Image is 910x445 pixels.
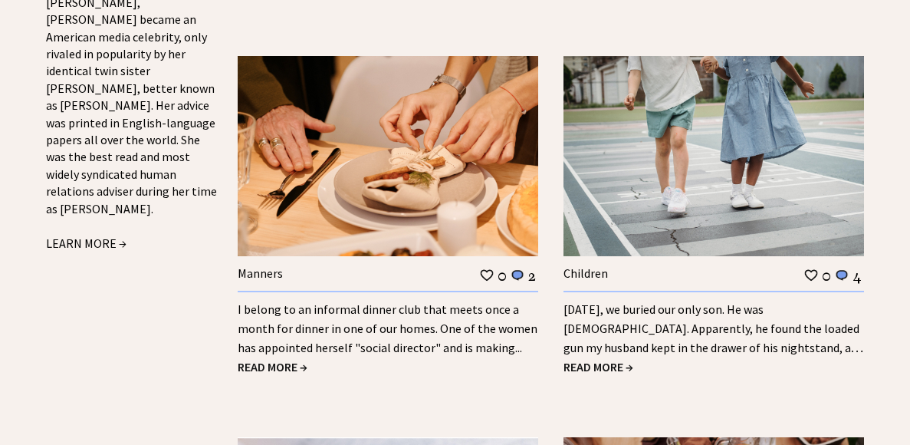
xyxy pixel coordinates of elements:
[803,268,819,282] img: heart_outline%201.png
[563,265,608,281] a: Children
[238,302,537,355] a: I belong to an informal dinner club that meets once a month for dinner in one of our homes. One o...
[497,265,508,285] td: 0
[238,359,307,374] a: READ MORE →
[563,302,864,374] a: [DATE], we buried our only son. He was [DEMOGRAPHIC_DATA]. Apparently, he found the loaded gun my...
[563,359,633,374] a: READ MORE →
[479,268,494,282] img: heart_outline%201.png
[563,56,864,256] img: children.jpg
[821,265,832,285] td: 0
[510,269,525,282] img: message_round%201.png
[238,56,538,256] img: manners.jpg
[527,265,537,285] td: 2
[834,269,849,282] img: message_round%201.png
[46,236,126,251] a: LEARN MORE →
[852,265,862,285] td: 4
[238,265,283,281] a: Manners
